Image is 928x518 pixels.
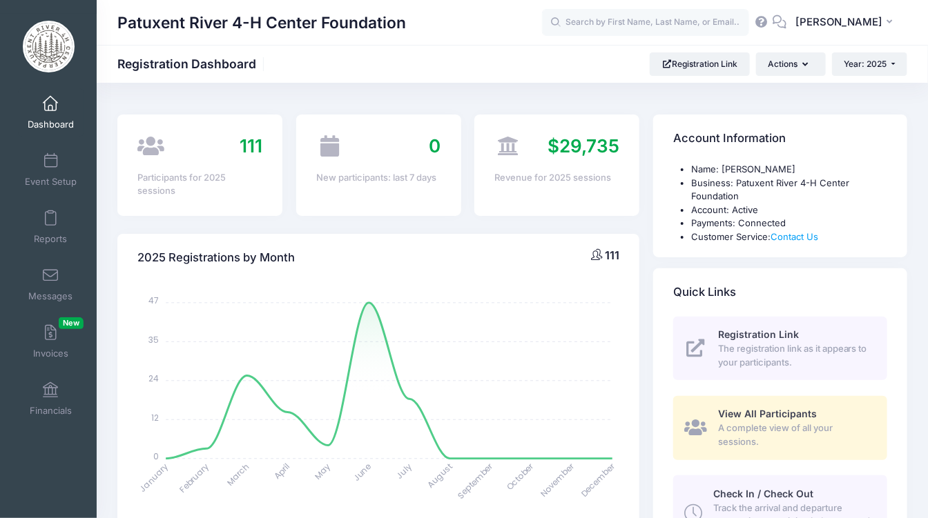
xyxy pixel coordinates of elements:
[673,273,736,312] h4: Quick Links
[18,317,84,366] a: InvoicesNew
[117,57,268,71] h1: Registration Dashboard
[425,461,455,490] tspan: August
[650,52,750,76] a: Registration Link
[148,295,159,306] tspan: 47
[673,119,786,159] h4: Account Information
[18,88,84,137] a: Dashboard
[177,461,211,495] tspan: February
[137,171,262,198] div: Participants for 2025 sessions
[718,342,871,369] span: The registration link as it appears to your participants.
[18,375,84,423] a: Financials
[605,248,619,262] span: 111
[18,260,84,308] a: Messages
[316,171,441,185] div: New participants: last 7 days
[844,59,887,69] span: Year: 2025
[240,135,262,157] span: 111
[504,460,536,492] tspan: October
[18,203,84,251] a: Reports
[786,7,907,39] button: [PERSON_NAME]
[28,119,74,130] span: Dashboard
[224,460,252,488] tspan: March
[59,317,84,329] span: New
[34,233,67,245] span: Reports
[394,461,414,481] tspan: July
[673,317,887,380] a: Registration Link The registration link as it appears to your participants.
[494,171,619,185] div: Revenue for 2025 sessions
[718,421,871,448] span: A complete view of all your sessions.
[455,460,496,501] tspan: September
[30,405,72,417] span: Financials
[33,348,68,359] span: Invoices
[691,217,887,230] li: Payments: Connected
[673,396,887,459] a: View All Participants A complete view of all your sessions.
[795,14,882,30] span: [PERSON_NAME]
[117,7,406,39] h1: Patuxent River 4-H Center Foundation
[538,460,577,499] tspan: November
[579,460,618,499] tspan: December
[25,176,77,188] span: Event Setup
[832,52,907,76] button: Year: 2025
[23,21,75,72] img: Patuxent River 4-H Center Foundation
[718,408,817,419] span: View All Participants
[771,231,818,242] a: Contact Us
[691,177,887,203] li: Business: Patuxent River 4-H Center Foundation
[312,461,333,481] tspan: May
[148,333,159,345] tspan: 35
[137,461,171,495] tspan: January
[151,411,159,423] tspan: 12
[542,9,749,37] input: Search by First Name, Last Name, or Email...
[351,460,374,483] tspan: June
[713,488,813,499] span: Check In / Check Out
[718,328,799,340] span: Registration Link
[271,460,292,481] tspan: April
[548,135,619,157] span: $29,735
[18,146,84,194] a: Event Setup
[429,135,441,157] span: 0
[148,372,159,384] tspan: 24
[28,290,72,302] span: Messages
[691,230,887,244] li: Customer Service:
[153,450,159,462] tspan: 0
[691,163,887,177] li: Name: [PERSON_NAME]
[756,52,825,76] button: Actions
[691,203,887,217] li: Account: Active
[137,238,295,277] h4: 2025 Registrations by Month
